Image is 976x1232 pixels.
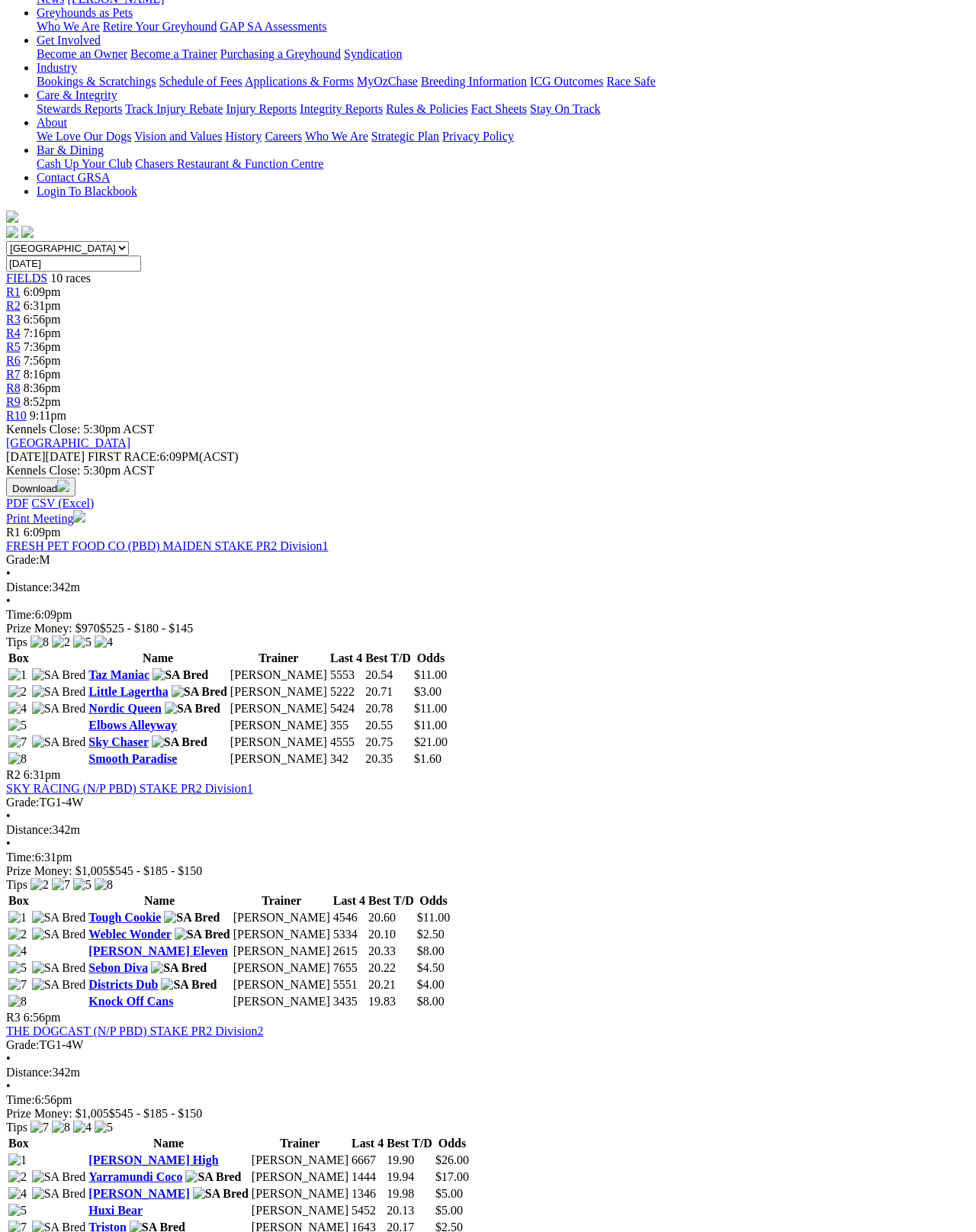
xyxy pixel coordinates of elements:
[332,944,366,959] td: 2615
[6,1038,970,1052] div: TG1-4W
[530,75,603,88] a: ICG Outcomes
[6,409,27,422] a: R10
[24,526,61,539] span: 6:09pm
[233,960,331,976] td: [PERSON_NAME]
[6,497,28,510] a: PDF
[6,553,40,566] span: Grade:
[417,961,445,974] span: $4.50
[185,1170,241,1184] img: SA Bred
[6,285,21,298] a: R1
[225,130,262,143] a: History
[37,88,117,101] a: Care & Integrity
[37,102,122,115] a: Stewards Reports
[52,1121,70,1134] img: 8
[417,911,450,924] span: $11.00
[230,718,328,733] td: [PERSON_NAME]
[8,1170,27,1184] img: 2
[21,226,34,238] img: twitter.svg
[6,851,35,864] span: Time:
[159,75,242,88] a: Schedule of Fees
[24,1011,61,1024] span: 6:56pm
[50,272,91,285] span: 10 races
[6,256,141,272] input: Select date
[24,768,61,781] span: 6:31pm
[8,752,27,766] img: 8
[6,608,970,622] div: 6:09pm
[251,1186,349,1201] td: [PERSON_NAME]
[220,47,341,60] a: Purchasing a Greyhound
[471,102,527,115] a: Fact Sheets
[344,47,402,60] a: Syndication
[6,211,18,223] img: logo-grsa-white.png
[6,581,970,594] div: 342m
[8,944,27,958] img: 4
[233,977,331,992] td: [PERSON_NAME]
[37,47,127,60] a: Become an Owner
[8,651,29,664] span: Box
[165,702,220,716] img: SA Bred
[8,961,27,975] img: 5
[6,436,130,449] a: [GEOGRAPHIC_DATA]
[73,878,91,892] img: 5
[73,635,91,649] img: 5
[109,1107,203,1120] span: $545 - $185 - $150
[332,910,366,925] td: 4546
[6,450,46,463] span: [DATE]
[351,1136,384,1151] th: Last 4
[6,851,970,864] div: 6:31pm
[37,130,970,143] div: About
[364,651,412,666] th: Best T/D
[37,61,77,74] a: Industry
[32,685,86,699] img: SA Bred
[414,668,447,681] span: $11.00
[6,796,970,809] div: TG1-4W
[24,368,61,381] span: 8:16pm
[6,381,21,394] a: R8
[6,782,253,795] a: SKY RACING (N/P PBD) STAKE PR2 Division1
[6,878,27,891] span: Tips
[300,102,383,115] a: Integrity Reports
[6,635,27,648] span: Tips
[329,718,363,733] td: 355
[6,368,21,381] span: R7
[351,1169,384,1185] td: 1444
[57,480,69,492] img: download.svg
[6,272,47,285] span: FIELDS
[37,6,133,19] a: Greyhounds as Pets
[6,768,21,781] span: R2
[6,326,21,339] span: R4
[230,735,328,750] td: [PERSON_NAME]
[32,702,86,716] img: SA Bred
[30,1121,49,1134] img: 7
[329,735,363,750] td: 4555
[88,1187,189,1200] a: [PERSON_NAME]
[95,878,113,892] img: 8
[6,313,21,326] span: R3
[386,102,468,115] a: Rules & Policies
[6,553,970,567] div: M
[251,1153,349,1168] td: [PERSON_NAME]
[88,944,228,957] a: [PERSON_NAME] Eleven
[6,299,21,312] span: R2
[172,685,227,699] img: SA Bred
[6,581,52,593] span: Distance:
[251,1169,349,1185] td: [PERSON_NAME]
[88,668,149,681] a: Taz Maniac
[251,1136,349,1151] th: Trainer
[364,684,412,700] td: 20.71
[6,1107,970,1121] div: Prize Money: $1,005
[88,978,158,991] a: Districts Dub
[6,478,75,497] button: Download
[233,994,331,1009] td: [PERSON_NAME]
[52,878,70,892] img: 7
[37,116,67,129] a: About
[30,635,49,649] img: 8
[251,1203,349,1218] td: [PERSON_NAME]
[24,285,61,298] span: 6:09pm
[329,751,363,767] td: 342
[414,719,447,732] span: $11.00
[32,668,86,682] img: SA Bred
